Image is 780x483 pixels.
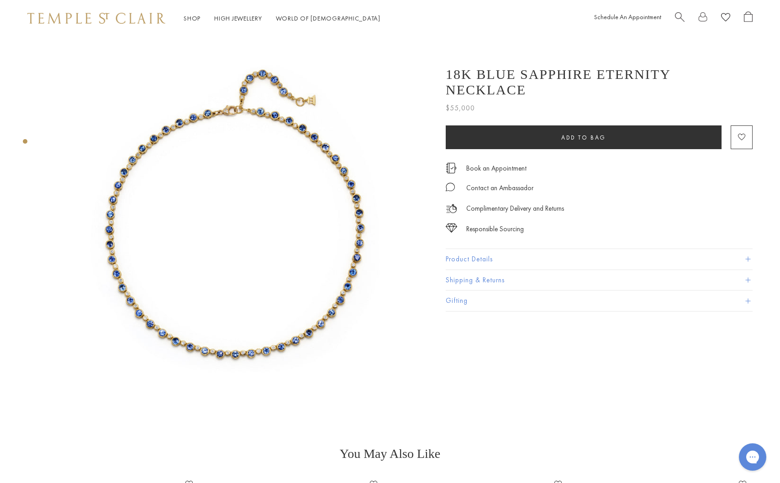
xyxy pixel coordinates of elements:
[446,249,753,270] button: Product Details
[675,11,685,26] a: Search
[27,13,165,24] img: Temple St. Clair
[446,163,457,173] img: icon_appointment.svg
[594,13,661,21] a: Schedule An Appointment
[466,182,533,194] div: Contact an Ambassador
[446,291,753,311] button: Gifting
[466,163,527,173] a: Book an Appointment
[214,14,262,22] a: High JewelleryHigh Jewellery
[466,203,564,214] p: Complimentary Delivery and Returns
[446,270,753,291] button: Shipping & Returns
[446,182,455,192] img: MessageIcon-01_2.svg
[561,134,606,141] span: Add to bag
[446,223,457,233] img: icon_sourcing.svg
[446,203,457,214] img: icon_delivery.svg
[446,102,475,114] span: $55,000
[734,440,771,474] iframe: Gorgias live chat messenger
[184,14,200,22] a: ShopShop
[446,125,722,149] button: Add to bag
[721,11,730,26] a: View Wishlist
[37,447,743,461] h3: You May Also Like
[46,36,424,414] img: 18K Blue Sapphire Eternity Necklace
[184,13,380,24] nav: Main navigation
[23,137,27,151] div: Product gallery navigation
[276,14,380,22] a: World of [DEMOGRAPHIC_DATA]World of [DEMOGRAPHIC_DATA]
[466,223,524,235] div: Responsible Sourcing
[744,11,753,26] a: Open Shopping Bag
[446,67,753,98] h1: 18K Blue Sapphire Eternity Necklace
